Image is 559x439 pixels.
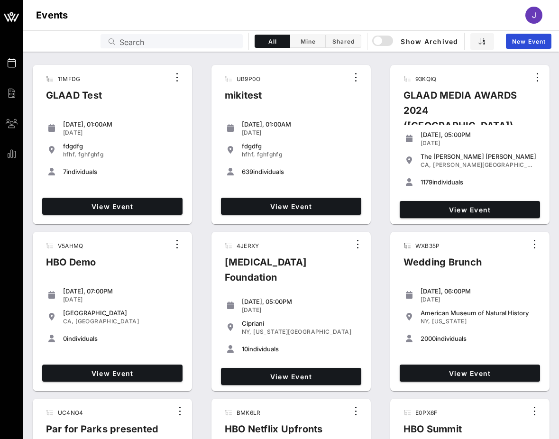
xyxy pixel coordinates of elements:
[38,88,110,110] div: GLAAD Test
[63,335,67,342] span: 0
[242,129,357,137] div: [DATE]
[373,33,458,50] button: Show Archived
[242,168,357,175] div: individuals
[421,153,536,160] div: The [PERSON_NAME] [PERSON_NAME]
[63,309,179,317] div: [GEOGRAPHIC_DATA]
[261,38,284,45] span: All
[421,296,536,303] div: [DATE]
[242,151,256,158] span: hfhf,
[296,38,320,45] span: Mine
[217,88,270,110] div: mikitest
[225,202,357,210] span: View Event
[400,365,540,382] a: View Event
[433,161,546,168] span: [PERSON_NAME][GEOGRAPHIC_DATA]
[242,345,357,353] div: individuals
[506,34,551,49] a: New Event
[255,35,290,48] button: All
[46,369,179,377] span: View Event
[421,178,432,186] span: 1179
[63,287,179,295] div: [DATE], 07:00PM
[421,139,536,147] div: [DATE]
[290,35,326,48] button: Mine
[432,318,467,325] span: [US_STATE]
[403,206,536,214] span: View Event
[421,335,536,342] div: individuals
[237,409,261,416] span: BMK6LR
[512,38,546,45] span: New Event
[63,168,179,175] div: individuals
[421,335,436,342] span: 2000
[396,255,490,277] div: Wedding Brunch
[253,328,351,335] span: [US_STATE][GEOGRAPHIC_DATA]
[237,242,259,249] span: 4JERXY
[78,151,103,158] span: fghfghfg
[242,306,357,314] div: [DATE]
[403,369,536,377] span: View Event
[532,10,536,20] span: J
[63,318,74,325] span: CA,
[63,120,179,128] div: [DATE], 01:00AM
[58,409,83,416] span: UC4NO4
[225,373,357,381] span: View Event
[63,335,179,342] div: individuals
[75,318,139,325] span: [GEOGRAPHIC_DATA]
[63,129,179,137] div: [DATE]
[326,35,361,48] button: Shared
[63,296,179,303] div: [DATE]
[257,151,282,158] span: fghfghfg
[58,242,83,249] span: V5AHMQ
[242,120,357,128] div: [DATE], 01:00AM
[46,202,179,210] span: View Event
[421,318,431,325] span: NY,
[242,320,357,327] div: Cipriani
[38,255,104,277] div: HBO Demo
[415,242,440,249] span: WXB35P
[242,142,357,150] div: fdgdfg
[421,287,536,295] div: [DATE], 06:00PM
[242,298,357,305] div: [DATE], 05:00PM
[331,38,355,45] span: Shared
[221,368,361,385] a: View Event
[421,131,536,138] div: [DATE], 05:00PM
[396,88,530,141] div: GLAAD MEDIA AWARDS 2024 ([GEOGRAPHIC_DATA])
[525,7,542,24] div: J
[42,365,183,382] a: View Event
[400,201,540,218] a: View Event
[42,198,183,215] a: View Event
[242,328,252,335] span: NY,
[421,178,536,186] div: individuals
[421,309,536,317] div: American Museum of Natural History
[242,345,248,353] span: 10
[415,409,438,416] span: E0PX6F
[237,75,261,82] span: UB9P0O
[58,75,81,82] span: 11MFDG
[421,161,431,168] span: CA,
[63,142,179,150] div: fdgdfg
[217,255,350,293] div: [MEDICAL_DATA] Foundation
[63,151,77,158] span: hfhf,
[374,36,458,47] span: Show Archived
[221,198,361,215] a: View Event
[63,168,66,175] span: 7
[36,8,68,23] h1: Events
[242,168,253,175] span: 639
[415,75,437,82] span: 93KQIQ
